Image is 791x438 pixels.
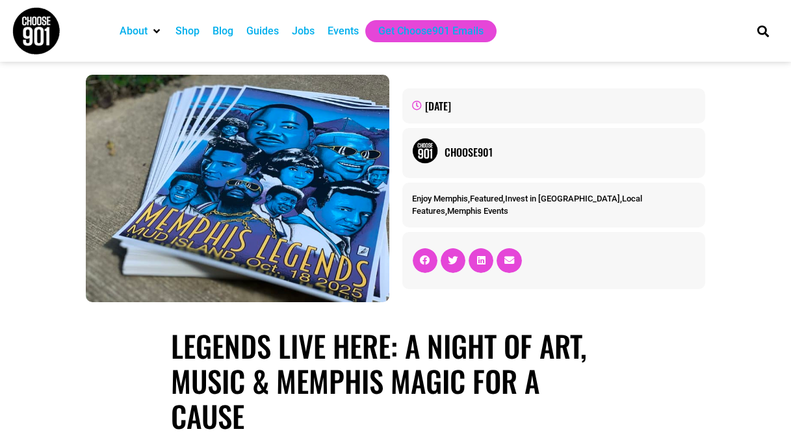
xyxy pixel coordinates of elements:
div: Search [752,20,773,42]
div: Share on facebook [413,248,437,273]
a: Shop [175,23,200,39]
img: Picture of Choose901 [412,138,438,164]
span: , , , , [412,194,642,216]
a: Memphis Events [447,206,508,216]
a: Jobs [292,23,315,39]
div: Share on email [497,248,521,273]
div: Share on twitter [441,248,465,273]
a: Featured [470,194,503,203]
a: Get Choose901 Emails [378,23,484,39]
a: Guides [246,23,279,39]
a: Choose901 [445,144,696,160]
div: Share on linkedin [469,248,493,273]
a: About [120,23,148,39]
h1: LEGENDS LIVE HERE: A NIGHT OF ART, MUSIC & MEMPHIS MAGIC FOR A CAUSE [171,328,619,433]
time: [DATE] [425,98,451,114]
nav: Main nav [113,20,734,42]
div: About [113,20,169,42]
a: Invest in [GEOGRAPHIC_DATA] [505,194,620,203]
a: Blog [213,23,233,39]
a: Enjoy Memphis [412,194,468,203]
a: Events [328,23,359,39]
